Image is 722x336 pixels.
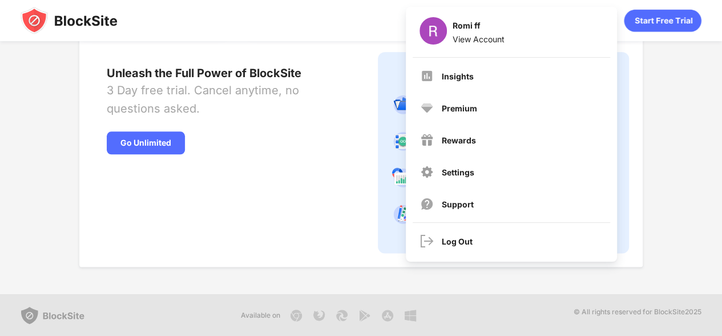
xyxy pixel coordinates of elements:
[453,34,505,44] div: View Account
[107,81,336,118] div: 3 Day free trial. Cancel anytime, no questions asked.
[442,135,476,145] div: Rewards
[442,237,473,246] div: Log Out
[420,165,434,179] img: menu-settings.svg
[420,133,434,147] img: menu-rewards.svg
[574,306,701,325] div: © All rights reserved for BlockSite 2025
[392,93,414,116] img: premium-category.svg
[241,310,280,321] div: Available on
[107,66,336,81] div: Unleash the Full Power of BlockSite
[442,71,474,81] div: Insights
[453,21,505,34] div: Romi ff
[442,103,477,113] div: Premium
[392,130,414,153] img: premium-unlimited-blocklist.svg
[420,197,434,211] img: support.svg
[392,66,615,79] div: Why Go Unlimited?
[442,167,474,177] div: Settings
[107,131,185,154] div: Go Unlimited
[420,101,434,115] img: premium.svg
[392,166,414,189] img: premium-insights.svg
[420,234,434,248] img: logout.svg
[392,203,414,226] img: premium-customize-block-page.svg
[442,199,474,209] div: Support
[21,7,118,34] img: blocksite-icon-black.svg
[420,17,447,45] img: ACg8ocIO-sUDQ_EPI76w6nvuOBu-ZFHUZ15kF_kH0xJ8a-JfYi7HnA=s96-c
[420,69,434,83] img: menu-insights.svg
[21,306,84,325] img: blocksite-logo-grey.svg
[624,9,701,32] div: animation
